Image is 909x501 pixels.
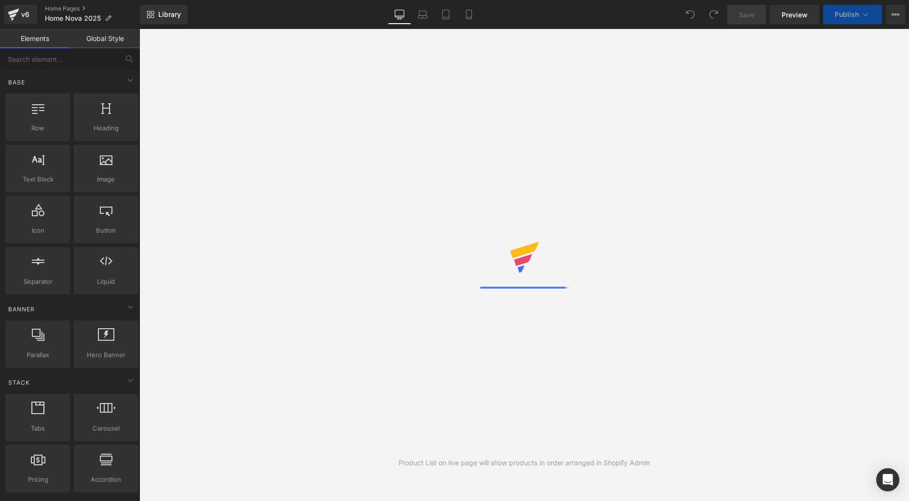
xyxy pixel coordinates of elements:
span: Text Block [9,174,67,184]
span: Separator [9,277,67,287]
span: Icon [9,225,67,236]
a: Preview [770,5,819,24]
span: Save [739,10,755,20]
span: Preview [782,10,808,20]
a: Desktop [388,5,411,24]
span: Stack [7,378,31,387]
button: Publish [823,5,882,24]
button: Redo [704,5,723,24]
div: Open Intercom Messenger [876,468,899,491]
span: Liquid [77,277,135,287]
a: Mobile [457,5,481,24]
span: Banner [7,305,36,314]
span: Pricing [9,474,67,485]
span: Heading [77,123,135,133]
span: Image [77,174,135,184]
a: Laptop [411,5,434,24]
a: Global Style [70,29,140,48]
a: Home Pages [45,5,140,13]
span: Home Nova 2025 [45,14,101,22]
span: Parallax [9,350,67,360]
span: Row [9,123,67,133]
span: Button [77,225,135,236]
a: v6 [4,5,37,24]
span: Carousel [77,423,135,433]
a: New Library [140,5,188,24]
div: Product List on live page will show products in order arranged in Shopify Admin [399,458,650,468]
span: Hero Banner [77,350,135,360]
span: Base [7,78,26,87]
span: Library [158,10,181,19]
div: v6 [19,8,31,21]
a: Tablet [434,5,457,24]
span: Tabs [9,423,67,433]
button: Undo [681,5,700,24]
span: Accordion [77,474,135,485]
button: More [886,5,905,24]
span: Publish [835,11,859,18]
